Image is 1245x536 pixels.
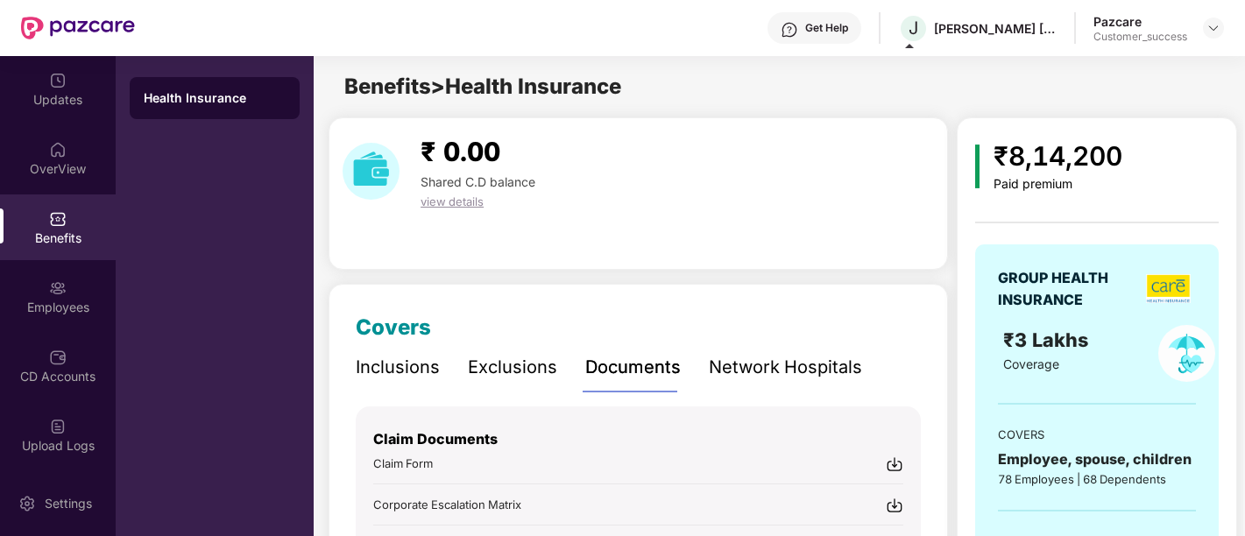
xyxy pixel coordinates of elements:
img: svg+xml;base64,PHN2ZyBpZD0iRW1wbG95ZWVzIiB4bWxucz0iaHR0cDovL3d3dy53My5vcmcvMjAwMC9zdmciIHdpZHRoPS... [49,279,67,297]
img: svg+xml;base64,PHN2ZyBpZD0iSGVscC0zMngzMiIgeG1sbnM9Imh0dHA6Ly93d3cudzMub3JnLzIwMDAvc3ZnIiB3aWR0aD... [781,21,798,39]
div: COVERS [998,426,1196,443]
img: svg+xml;base64,PHN2ZyBpZD0iRG93bmxvYWQtMjR4MjQiIHhtbG5zPSJodHRwOi8vd3d3LnczLm9yZy8yMDAwL3N2ZyIgd2... [886,497,903,514]
span: ₹3 Lakhs [1003,328,1093,351]
div: Paid premium [994,177,1122,192]
div: Exclusions [468,354,557,381]
div: 78 Employees | 68 Dependents [998,470,1196,488]
div: Pazcare [1093,13,1187,30]
div: Network Hospitals [709,354,862,381]
div: Settings [39,495,97,512]
img: svg+xml;base64,PHN2ZyBpZD0iSG9tZSIgeG1sbnM9Imh0dHA6Ly93d3cudzMub3JnLzIwMDAvc3ZnIiB3aWR0aD0iMjAiIG... [49,141,67,159]
img: svg+xml;base64,PHN2ZyBpZD0iQmVuZWZpdHMiIHhtbG5zPSJodHRwOi8vd3d3LnczLm9yZy8yMDAwL3N2ZyIgd2lkdGg9Ij... [49,210,67,228]
span: Corporate Escalation Matrix [373,497,521,511]
span: J [909,18,918,39]
span: Shared C.D balance [421,174,535,189]
div: Documents [585,354,681,381]
img: download [343,143,400,200]
div: Health Insurance [144,89,286,107]
span: view details [421,194,484,208]
span: Covers [356,314,431,340]
img: insurerLogo [1146,274,1191,303]
img: svg+xml;base64,PHN2ZyBpZD0iRG93bmxvYWQtMjR4MjQiIHhtbG5zPSJodHRwOi8vd3d3LnczLm9yZy8yMDAwL3N2ZyIgd2... [886,455,903,473]
img: svg+xml;base64,PHN2ZyBpZD0iU2V0dGluZy0yMHgyMCIgeG1sbnM9Imh0dHA6Ly93d3cudzMub3JnLzIwMDAvc3ZnIiB3aW... [18,495,36,512]
img: svg+xml;base64,PHN2ZyBpZD0iVXBkYXRlZCIgeG1sbnM9Imh0dHA6Ly93d3cudzMub3JnLzIwMDAvc3ZnIiB3aWR0aD0iMj... [49,72,67,89]
img: New Pazcare Logo [21,17,135,39]
div: Inclusions [356,354,440,381]
img: icon [975,145,980,188]
img: svg+xml;base64,PHN2ZyBpZD0iRHJvcGRvd24tMzJ4MzIiIHhtbG5zPSJodHRwOi8vd3d3LnczLm9yZy8yMDAwL3N2ZyIgd2... [1206,21,1220,35]
span: Benefits > Health Insurance [344,74,621,99]
span: Claim Form [373,456,433,470]
img: svg+xml;base64,PHN2ZyBpZD0iQ0RfQWNjb3VudHMiIGRhdGEtbmFtZT0iQ0QgQWNjb3VudHMiIHhtbG5zPSJodHRwOi8vd3... [49,349,67,366]
div: ₹8,14,200 [994,136,1122,177]
img: policyIcon [1158,325,1215,382]
div: [PERSON_NAME] [PERSON_NAME] [934,20,1057,37]
img: svg+xml;base64,PHN2ZyBpZD0iVXBsb2FkX0xvZ3MiIGRhdGEtbmFtZT0iVXBsb2FkIExvZ3MiIHhtbG5zPSJodHRwOi8vd3... [49,418,67,435]
p: Claim Documents [373,428,903,450]
div: Get Help [805,21,848,35]
div: Employee, spouse, children [998,448,1196,470]
div: GROUP HEALTH INSURANCE [998,267,1140,311]
span: Coverage [1003,356,1059,371]
span: ₹ 0.00 [421,136,500,167]
div: Customer_success [1093,30,1187,44]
